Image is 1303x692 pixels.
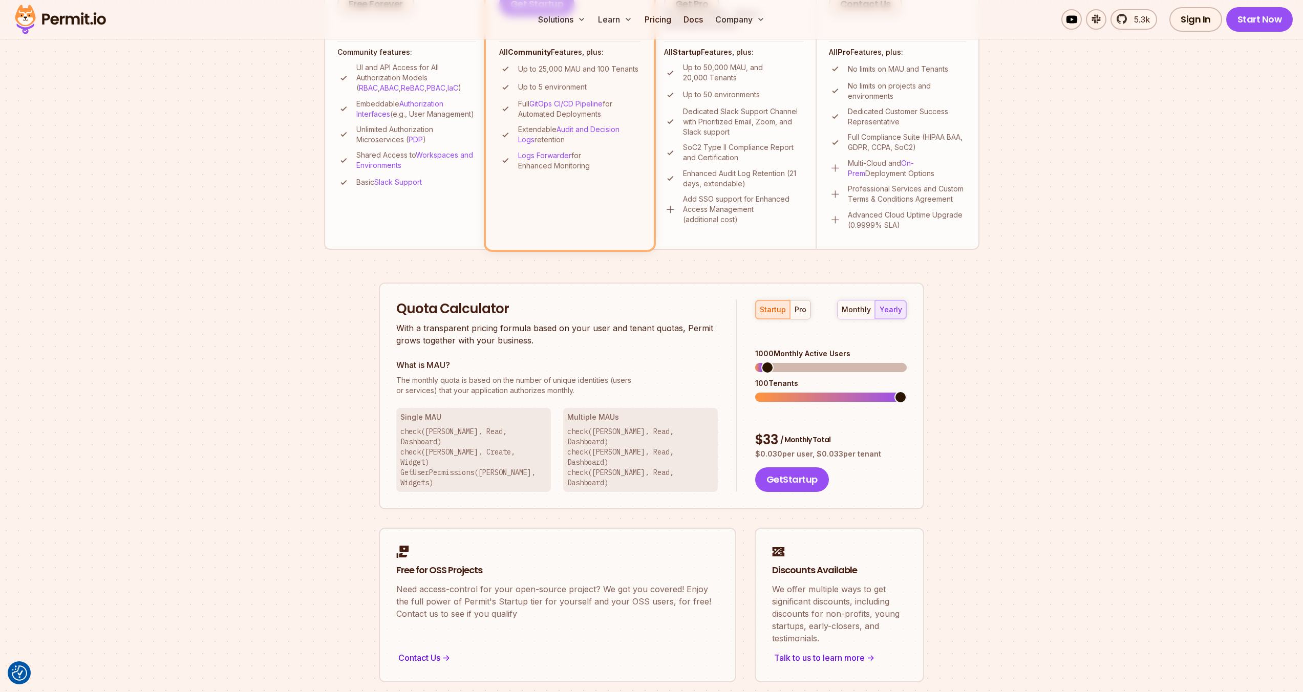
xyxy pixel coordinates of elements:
[396,375,718,396] p: or services) that your application authorizes monthly.
[755,378,907,388] div: 100 Tenants
[679,9,707,30] a: Docs
[683,90,760,100] p: Up to 50 environments
[356,62,476,93] p: UI and API Access for All Authorization Models ( , , , , )
[426,83,445,92] a: PBAC
[838,48,850,56] strong: Pro
[396,359,718,371] h3: What is MAU?
[499,47,640,57] h4: All Features, plus:
[755,349,907,359] div: 1000 Monthly Active Users
[772,564,907,577] h2: Discounts Available
[711,9,769,30] button: Company
[848,158,966,179] p: Multi-Cloud and Deployment Options
[379,528,736,682] a: Free for OSS ProjectsNeed access-control for your open-source project? We got you covered! Enjoy ...
[10,2,111,37] img: Permit logo
[396,583,719,620] p: Need access-control for your open-source project? We got you covered! Enjoy the full power of Per...
[356,99,476,119] p: Embeddable (e.g., User Management)
[518,64,638,74] p: Up to 25,000 MAU and 100 Tenants
[396,322,718,347] p: With a transparent pricing formula based on your user and tenant quotas, Permit grows together wi...
[12,665,27,681] img: Revisit consent button
[683,168,803,189] p: Enhanced Audit Log Retention (21 days, extendable)
[848,210,966,230] p: Advanced Cloud Uptime Upgrade (0.9999% SLA)
[848,132,966,153] p: Full Compliance Suite (HIPAA BAA, GDPR, CCPA, SoC2)
[867,652,874,664] span: ->
[567,426,714,488] p: check([PERSON_NAME], Read, Dashboard) check([PERSON_NAME], Read, Dashboard) check([PERSON_NAME], ...
[442,652,450,664] span: ->
[755,528,924,682] a: Discounts AvailableWe offer multiple ways to get significant discounts, including discounts for n...
[396,564,719,577] h2: Free for OSS Projects
[1128,13,1150,26] span: 5.3k
[374,178,422,186] a: Slack Support
[683,142,803,163] p: SoC2 Type II Compliance Report and Certification
[518,150,640,171] p: for Enhanced Monitoring
[842,305,871,315] div: monthly
[518,151,571,160] a: Logs Forwarder
[848,81,966,101] p: No limits on projects and environments
[518,125,620,144] a: Audit and Decision Logs
[673,48,701,56] strong: Startup
[772,583,907,644] p: We offer multiple ways to get significant discounts, including discounts for non-profits, young s...
[518,124,640,145] p: Extendable retention
[795,305,806,315] div: pro
[447,83,458,92] a: IaC
[12,665,27,681] button: Consent Preferences
[356,150,476,170] p: Shared Access to
[664,47,803,57] h4: All Features, plus:
[683,62,803,83] p: Up to 50,000 MAU, and 20,000 Tenants
[683,194,803,225] p: Add SSO support for Enhanced Access Management (additional cost)
[400,426,547,488] p: check([PERSON_NAME], Read, Dashboard) check([PERSON_NAME], Create, Widget) GetUserPermissions([PE...
[567,412,714,422] h3: Multiple MAUs
[518,99,640,119] p: Full for Automated Deployments
[848,159,914,178] a: On-Prem
[1110,9,1157,30] a: 5.3k
[508,48,551,56] strong: Community
[829,47,966,57] h4: All Features, plus:
[1169,7,1222,32] a: Sign In
[640,9,675,30] a: Pricing
[848,106,966,127] p: Dedicated Customer Success Representative
[337,47,476,57] h4: Community features:
[848,184,966,204] p: Professional Services and Custom Terms & Conditions Agreement
[401,83,424,92] a: ReBAC
[1226,7,1293,32] a: Start Now
[518,82,587,92] p: Up to 5 environment
[683,106,803,137] p: Dedicated Slack Support Channel with Prioritized Email, Zoom, and Slack support
[356,177,422,187] p: Basic
[359,83,378,92] a: RBAC
[780,435,830,445] span: / Monthly Total
[380,83,399,92] a: ABAC
[409,135,423,144] a: PDP
[755,431,907,449] div: $ 33
[396,375,718,385] span: The monthly quota is based on the number of unique identities (users
[534,9,590,30] button: Solutions
[848,64,948,74] p: No limits on MAU and Tenants
[772,651,907,665] div: Talk to us to learn more
[594,9,636,30] button: Learn
[400,412,547,422] h3: Single MAU
[356,99,443,118] a: Authorization Interfaces
[755,467,829,492] button: GetStartup
[529,99,603,108] a: GitOps CI/CD Pipeline
[396,651,719,665] div: Contact Us
[356,124,476,145] p: Unlimited Authorization Microservices ( )
[755,449,907,459] p: $ 0.030 per user, $ 0.033 per tenant
[396,300,718,318] h2: Quota Calculator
